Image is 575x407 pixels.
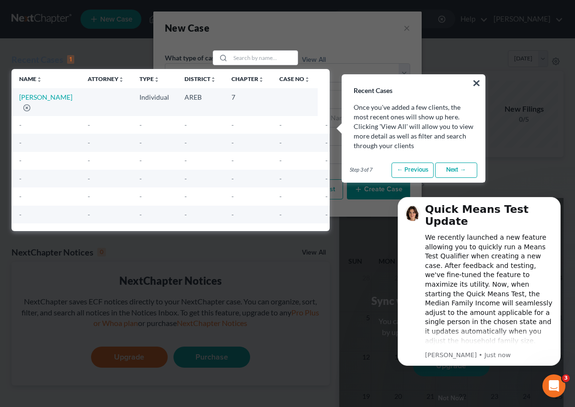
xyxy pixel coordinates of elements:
[19,93,72,101] a: [PERSON_NAME]
[354,103,473,151] p: Once you've added a few clients, the most recent ones will show up here. Clicking 'View All' will...
[184,156,187,164] span: -
[472,75,481,91] button: ×
[325,210,328,219] span: -
[139,174,142,183] span: -
[184,192,187,200] span: -
[325,121,328,129] span: -
[154,77,160,82] i: unfold_more
[19,192,22,200] span: -
[302,57,326,63] a: View All
[184,121,187,129] span: -
[139,139,142,147] span: -
[19,156,22,164] span: -
[231,192,234,200] span: -
[391,163,434,178] a: ← Previous
[184,210,187,219] span: -
[67,55,74,64] div: 1
[230,51,298,65] input: Search by name...
[231,139,234,147] span: -
[325,139,328,147] span: -
[383,188,575,372] iframe: Intercom notifications message
[88,210,90,219] span: -
[139,192,142,200] span: -
[19,210,22,219] span: -
[231,174,234,183] span: -
[88,174,90,183] span: -
[279,139,282,147] span: -
[231,121,234,129] span: -
[279,210,282,219] span: -
[132,88,177,116] td: Individual
[224,88,272,116] td: 7
[350,166,372,174] span: Step 3 of 7
[88,192,90,200] span: -
[177,88,224,116] td: AREB
[184,75,216,82] a: Districtunfold_more
[231,210,234,219] span: -
[435,163,477,178] a: Next →
[19,139,22,147] span: -
[88,75,124,82] a: Attorneyunfold_more
[231,75,264,82] a: Chapterunfold_more
[36,77,42,82] i: unfold_more
[139,156,142,164] span: -
[279,121,282,129] span: -
[304,77,310,82] i: unfold_more
[184,174,187,183] span: -
[184,139,187,147] span: -
[279,174,282,183] span: -
[342,75,485,95] h3: Recent Cases
[118,77,124,82] i: unfold_more
[325,156,328,164] span: -
[258,77,264,82] i: unfold_more
[279,75,310,82] a: Case Nounfold_more
[139,121,142,129] span: -
[325,174,328,183] span: -
[542,374,565,397] iframe: Intercom live chat
[88,156,90,164] span: -
[19,174,22,183] span: -
[19,75,42,82] a: Nameunfold_more
[139,210,142,219] span: -
[88,121,90,129] span: -
[562,374,570,382] span: 3
[19,121,22,129] span: -
[279,192,282,200] span: -
[279,156,282,164] span: -
[88,139,90,147] span: -
[231,156,234,164] span: -
[210,77,216,82] i: unfold_more
[139,75,160,82] a: Typeunfold_more
[325,192,328,200] span: -
[11,54,74,65] div: Recent Cases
